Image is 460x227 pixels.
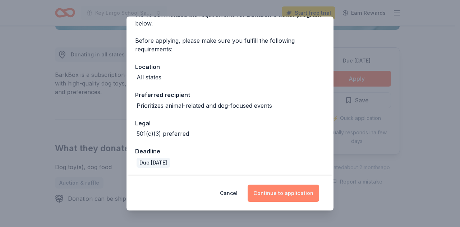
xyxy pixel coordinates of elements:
div: All states [137,73,161,82]
div: 501(c)(3) preferred [137,129,189,138]
div: Legal [135,119,325,128]
div: Prioritizes animal-related and dog-focused events [137,101,272,110]
div: Deadline [135,147,325,156]
div: Due [DATE] [137,158,170,168]
div: Before applying, please make sure you fulfill the following requirements: [135,36,325,54]
div: Location [135,62,325,71]
button: Cancel [220,185,238,202]
div: Preferred recipient [135,90,325,99]
button: Continue to application [248,185,319,202]
div: We've summarized the requirements for below. [135,10,325,28]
